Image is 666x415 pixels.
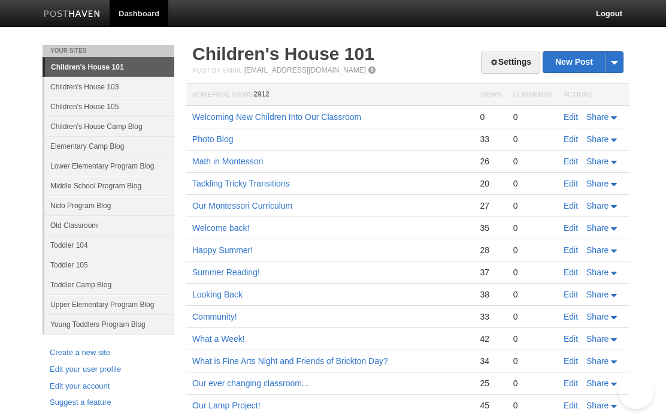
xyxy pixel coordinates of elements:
[586,267,609,277] span: Share
[586,179,609,188] span: Share
[564,290,578,299] a: Edit
[513,378,552,389] div: 0
[253,90,270,98] span: 2912
[50,347,167,359] a: Create a new site
[192,378,309,388] a: Our ever changing classroom...
[481,52,540,74] a: Settings
[513,356,552,366] div: 0
[513,267,552,278] div: 0
[513,156,552,167] div: 0
[192,245,253,255] a: Happy Summer!
[586,356,609,366] span: Share
[586,134,609,144] span: Share
[192,223,249,233] a: Welcome back!
[44,116,174,136] a: Children's House Camp Blog
[586,112,609,122] span: Share
[586,401,609,410] span: Share
[586,378,609,388] span: Share
[513,222,552,233] div: 0
[513,333,552,344] div: 0
[564,223,578,233] a: Edit
[480,267,501,278] div: 37
[586,223,609,233] span: Share
[558,84,629,106] th: Actions
[192,401,261,410] a: Our Lamp Project!
[480,134,501,145] div: 33
[480,178,501,189] div: 20
[44,196,174,215] a: Nido Program Blog
[192,201,292,210] a: Our Montessori Curriculum
[480,378,501,389] div: 25
[480,245,501,255] div: 28
[44,314,174,334] a: Young Toddlers Program Blog
[513,245,552,255] div: 0
[474,84,507,106] th: Views
[564,134,578,144] a: Edit
[618,373,654,409] iframe: Help Scout Beacon - Open
[192,334,245,344] a: What a Week!
[513,400,552,411] div: 0
[44,77,174,97] a: Children's House 103
[44,294,174,314] a: Upper Elementary Program Blog
[586,201,609,210] span: Share
[564,356,578,366] a: Edit
[513,200,552,211] div: 0
[564,112,578,122] a: Edit
[186,84,474,106] th: Homepage Views
[513,178,552,189] div: 0
[564,267,578,277] a: Edit
[564,157,578,166] a: Edit
[44,275,174,294] a: Toddler Camp Blog
[44,176,174,196] a: Middle School Program Blog
[586,245,609,255] span: Share
[50,396,167,409] a: Suggest a feature
[480,200,501,211] div: 27
[480,156,501,167] div: 26
[564,312,578,321] a: Edit
[192,179,290,188] a: Tackling Tricky Transitions
[44,136,174,156] a: Elementary Camp Blog
[44,156,174,176] a: Lower Elementary Program Blog
[192,290,243,299] a: Looking Back
[44,215,174,235] a: Old Classroom
[564,201,578,210] a: Edit
[480,356,501,366] div: 34
[507,84,558,106] th: Comments
[513,112,552,122] div: 0
[44,10,101,19] img: Posthaven-bar
[192,44,374,64] a: Children's House 101
[564,401,578,410] a: Edit
[192,312,237,321] a: Community!
[564,245,578,255] a: Edit
[192,267,260,277] a: Summer Reading!
[44,235,174,255] a: Toddler 104
[513,289,552,300] div: 0
[50,380,167,393] a: Edit your account
[192,157,263,166] a: Math in Montessori
[50,363,167,376] a: Edit your user profile
[586,290,609,299] span: Share
[192,134,234,144] a: Photo Blog
[45,58,174,77] a: Children's House 101
[480,400,501,411] div: 45
[513,311,552,322] div: 0
[586,157,609,166] span: Share
[480,222,501,233] div: 35
[480,333,501,344] div: 42
[480,112,501,122] div: 0
[192,356,388,366] a: What is Fine Arts Night and Friends of Brickton Day?
[192,67,242,74] span: Post by Email
[564,334,578,344] a: Edit
[564,378,578,388] a: Edit
[564,179,578,188] a: Edit
[513,134,552,145] div: 0
[44,97,174,116] a: Children's House 105
[543,52,623,73] a: New Post
[192,112,361,122] a: Welcoming New Children Into Our Classroom
[43,45,174,57] li: Your Sites
[480,289,501,300] div: 38
[586,312,609,321] span: Share
[586,334,609,344] span: Share
[244,66,366,74] a: [EMAIL_ADDRESS][DOMAIN_NAME]
[44,255,174,275] a: Toddler 105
